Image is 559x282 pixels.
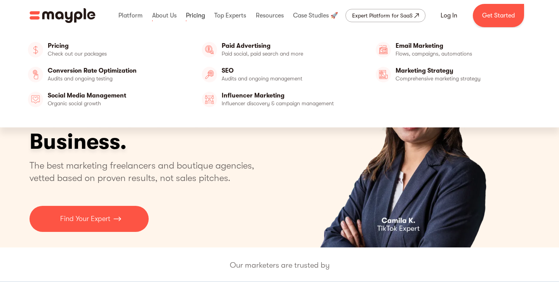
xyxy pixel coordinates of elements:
[184,3,207,28] div: Pricing
[431,6,467,25] a: Log In
[212,3,248,28] div: Top Experts
[254,3,286,28] div: Resources
[30,206,149,232] a: Find Your Expert
[30,8,95,23] a: home
[30,8,95,23] img: Mayple logo
[60,214,110,224] p: Find Your Expert
[473,4,524,27] a: Get Started
[287,31,529,247] div: 2 of 4
[30,159,264,184] p: The best marketing freelancers and boutique agencies, vetted based on proven results, not sales p...
[150,3,179,28] div: About Us
[345,9,425,22] a: Expert Platform for SaaS
[352,11,413,20] div: Expert Platform for SaaS
[116,3,144,28] div: Platform
[287,31,529,247] div: carousel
